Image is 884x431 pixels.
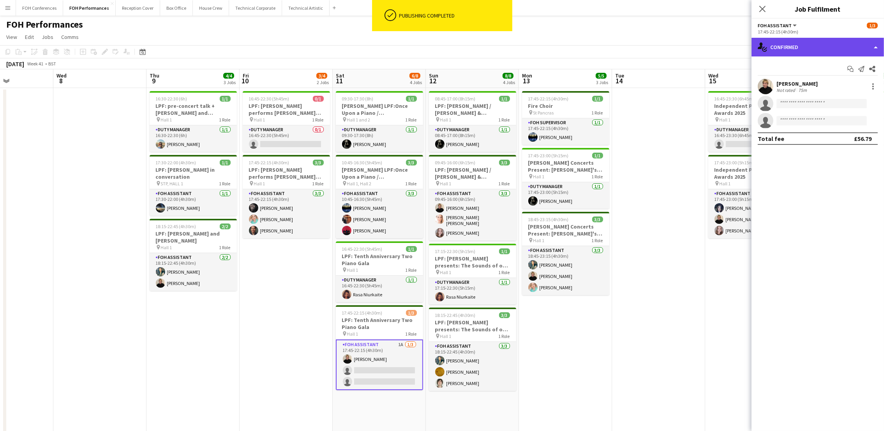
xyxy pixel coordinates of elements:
span: Hall 1 [161,245,172,250]
span: 1 Role [592,237,603,243]
app-job-card: 09:45-16:00 (6h15m)3/3LPF: [PERSON_NAME] / [PERSON_NAME] & [PERSON_NAME] Hall 11 RoleFOH Assistan... [429,155,516,241]
app-card-role: FOH Assistant3/317:45-23:00 (5h15m)[PERSON_NAME][PERSON_NAME][PERSON_NAME] [708,189,796,238]
app-card-role: Duty Manager1/116:45-22:30 (5h45m)Rasa Niurkaite [336,276,423,302]
button: FOH Conferences [16,0,63,16]
a: Edit [22,32,37,42]
h3: [PERSON_NAME] Concerts Present: [PERSON_NAME]'s Cabinet [522,223,609,237]
div: Not rated [776,87,797,93]
h3: Fire Choir [522,102,609,109]
div: 18:45-23:15 (4h30m)3/3[PERSON_NAME] Concerts Present: [PERSON_NAME]'s Cabinet Hall 11 RoleFOH Ass... [522,212,609,295]
app-job-card: 17:45-22:15 (4h30m)1/1Fire Choir St Pancras1 RoleFOH Supervisor1/117:45-22:15 (4h30m)[PERSON_NAME] [522,91,609,145]
span: Hall 1, Hall 2 [347,181,372,186]
div: 17:45-22:15 (4h30m)3/3LPF: [PERSON_NAME] performs [PERSON_NAME] and [PERSON_NAME] Hall 11 RoleFOH... [243,155,330,238]
app-card-role: FOH Assistant1A1/317:45-22:15 (4h30m)[PERSON_NAME] [336,340,423,390]
span: 10:45-16:30 (5h45m) [342,160,383,165]
span: 1/3 [406,310,417,316]
span: Hall 1 and 2 [347,117,371,123]
div: Publishing completed [399,12,509,19]
span: 1/1 [220,160,231,165]
span: 17:45-22:15 (4h30m) [528,96,569,102]
span: 1 Role [406,331,417,337]
span: 1/3 [867,23,878,28]
span: 14 [614,76,624,85]
h3: LPF: [PERSON_NAME] / [PERSON_NAME] & [PERSON_NAME] [429,102,516,116]
app-card-role: FOH Assistant1/117:30-22:00 (4h30m)[PERSON_NAME] [150,189,237,216]
div: 17:45-23:00 (5h15m)1/1[PERSON_NAME] Concerts Present: [PERSON_NAME]'s Cabinet Hall 11 RoleDuty Ma... [522,148,609,209]
app-card-role: FOH Assistant3/317:45-22:15 (4h30m)[PERSON_NAME][PERSON_NAME][PERSON_NAME] [243,189,330,238]
a: View [3,32,20,42]
h3: Independent Podcast Awards 2025 [708,166,796,180]
span: 1 Role [592,110,603,116]
span: 8/8 [503,73,513,79]
app-card-role: FOH Assistant3/310:45-16:30 (5h45m)[PERSON_NAME][PERSON_NAME][PERSON_NAME] [336,189,423,238]
app-job-card: 16:45-23:30 (6h45m)0/1Independent Podcast Awards 2025 Hall 11 RoleDuty Manager0/116:45-23:30 (6h45m) [708,91,796,152]
button: Reception Cover [116,0,160,16]
button: Technical Artistic [282,0,330,16]
div: Total fee [758,135,784,142]
h3: LPF: [PERSON_NAME] and [PERSON_NAME] [150,230,237,244]
div: 16:45-22:30 (5h45m)1/1LPF: Tenth Anniversary Two Piano Gala Hall 11 RoleDuty Manager1/116:45-22:3... [336,241,423,302]
div: 75m [797,87,808,93]
div: 17:45-23:00 (5h15m)3/3Independent Podcast Awards 2025 Hall 11 RoleFOH Assistant3/317:45-23:00 (5h... [708,155,796,238]
span: 2/2 [220,223,231,229]
span: 17:45-22:15 (4h30m) [249,160,289,165]
span: 1 Role [219,245,231,250]
span: 1 Role [219,117,231,123]
span: Jobs [42,33,53,40]
button: FOH Assistant [758,23,798,28]
span: 0/1 [313,96,324,102]
button: Box Office [160,0,193,16]
div: [DATE] [6,60,24,68]
app-job-card: 17:45-22:15 (4h30m)1/3LPF: Tenth Anniversary Two Piano Gala Hall 11 RoleFOH Assistant1A1/317:45-2... [336,305,423,390]
span: 3/3 [406,160,417,165]
span: 8 [55,76,67,85]
button: FOH Performances [63,0,116,16]
span: Sun [429,72,438,79]
h3: LPF: pre-concert talk + [PERSON_NAME] and [PERSON_NAME] [150,102,237,116]
button: House Crew [193,0,229,16]
div: BST [48,61,56,67]
span: 10 [242,76,249,85]
app-job-card: 09:30-17:30 (8h)1/1[PERSON_NAME] LPF:Once Upon a Piano / [PERSON_NAME] Piano Clinic Hall 1 and 21... [336,91,423,152]
span: 11 [335,76,344,85]
h3: Independent Podcast Awards 2025 [708,102,796,116]
span: 1/1 [499,248,510,254]
div: £56.79 [854,135,872,142]
span: 18:45-23:15 (4h30m) [528,216,569,222]
app-job-card: 17:30-22:00 (4h30m)1/1LPF: [PERSON_NAME] in conversation STP, HALL 11 RoleFOH Assistant1/117:30-2... [150,155,237,216]
h3: LPF: [PERSON_NAME] / [PERSON_NAME] & [PERSON_NAME] [429,166,516,180]
app-card-role: FOH Assistant2/218:15-22:45 (4h30m)[PERSON_NAME][PERSON_NAME] [150,253,237,291]
span: St Pancras [533,110,554,116]
span: 17:30-22:00 (4h30m) [156,160,196,165]
span: Comms [61,33,79,40]
span: Hall 1 [254,117,265,123]
h3: LPF: [PERSON_NAME] presents: The Sounds of our Next Generation [429,319,516,333]
span: Hall 1 [720,117,731,123]
h3: LPF: Tenth Anniversary Two Piano Gala [336,317,423,331]
span: 1/1 [592,153,603,158]
h1: FOH Performances [6,19,83,30]
span: Thu [150,72,159,79]
app-card-role: Duty Manager1/117:15-22:30 (5h15m)Rasa Niurkaite [429,278,516,304]
span: Hall 1 [440,333,452,339]
span: 3/3 [592,216,603,222]
h3: Job Fulfilment [752,4,884,14]
span: 1 Role [312,117,324,123]
span: 1 Role [312,181,324,186]
div: 4 Jobs [410,79,422,85]
a: Comms [58,32,82,42]
span: Hall 1 [533,237,545,243]
app-job-card: 10:45-16:30 (5h45m)3/3[PERSON_NAME] LPF:Once Upon a Piano / [PERSON_NAME] Piano Clinic and [PERSO... [336,155,423,238]
app-job-card: 08:45-17:00 (8h15m)1/1LPF: [PERSON_NAME] / [PERSON_NAME] & [PERSON_NAME] Hall 11 RoleDuty Manager... [429,91,516,152]
h3: LPF: [PERSON_NAME] in conversation [150,166,237,180]
app-card-role: Duty Manager1/117:45-23:00 (5h15m)[PERSON_NAME] [522,182,609,209]
span: 16:45-22:30 (5h45m) [342,246,383,252]
span: Hall 1 [533,174,545,179]
span: 17:45-23:00 (5h15m) [528,153,569,158]
app-job-card: 16:30-22:30 (6h)1/1LPF: pre-concert talk + [PERSON_NAME] and [PERSON_NAME] Hall 11 RoleDuty Manag... [150,91,237,152]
